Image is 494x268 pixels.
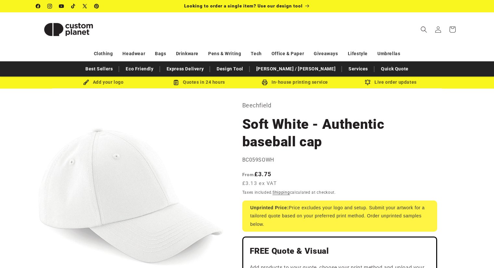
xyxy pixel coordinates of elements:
div: Price excludes your logo and setup. Submit your artwork for a tailored quote based on your prefer... [242,201,437,232]
img: In-house printing [262,79,268,85]
div: Taxes included. calculated at checkout. [242,189,437,196]
img: Order updates [365,79,371,85]
a: Umbrellas [377,48,400,59]
a: Bags [155,48,166,59]
h2: FREE Quote & Visual [250,246,430,256]
h1: Soft White - Authentic baseball cap [242,116,437,151]
a: Giveaways [314,48,338,59]
a: Headwear [122,48,145,59]
span: Looking to order a single item? Use our design tool [184,3,303,8]
a: [PERSON_NAME] / [PERSON_NAME] [253,63,339,75]
a: Pens & Writing [208,48,241,59]
a: Custom Planet [33,12,103,46]
strong: Unprinted Price: [250,205,289,210]
div: Quotes in 24 hours [151,78,247,86]
a: Quick Quote [378,63,412,75]
a: Shipping [272,190,290,195]
img: Order Updates Icon [173,79,179,85]
a: Office & Paper [272,48,304,59]
a: Tech [251,48,261,59]
img: Brush Icon [83,79,89,85]
a: Design Tool [213,63,247,75]
a: Lifestyle [348,48,368,59]
span: BC059SOWH [242,157,274,163]
div: In-house printing service [247,78,343,86]
a: Clothing [94,48,113,59]
strong: £3.75 [242,171,272,177]
a: Best Sellers [82,63,116,75]
div: Live order updates [343,78,439,86]
a: Eco Friendly [122,63,157,75]
img: Custom Planet [36,15,101,44]
summary: Search [417,22,431,37]
span: From [242,172,254,177]
a: Services [345,63,371,75]
p: Beechfield [242,100,437,111]
a: Drinkware [176,48,198,59]
span: £3.13 ex VAT [242,180,277,187]
a: Express Delivery [163,63,207,75]
div: Add your logo [56,78,151,86]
